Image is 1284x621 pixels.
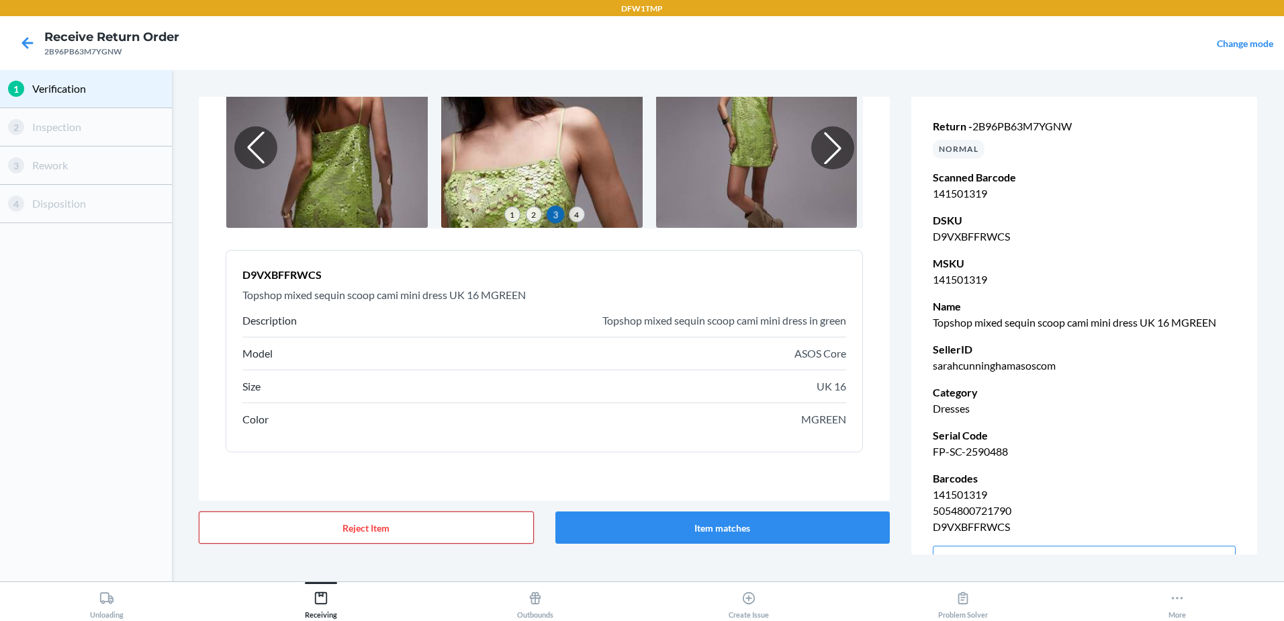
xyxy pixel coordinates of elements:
p: Color [242,411,269,427]
p: Barcodes [933,470,1236,487]
p: Inspection [32,119,164,135]
button: Problem Solver [856,582,1070,619]
p: Rework [32,157,164,173]
div: Problem Solver [938,585,988,619]
p: Description [242,313,297,329]
span: 3 [546,206,563,223]
p: Dresses [933,401,1236,417]
p: 5054800721790 [933,503,1236,519]
p: sarahcunninghamasoscom [933,358,1236,374]
a: Change mode [1217,38,1273,49]
p: DSKU [933,212,1236,229]
div: 3 [8,157,24,173]
div: 1 [8,81,24,97]
span: 2 [526,206,542,222]
p: DFW1TMP [621,3,663,15]
button: Reject Item [199,511,534,544]
p: ASOS Core [794,345,846,362]
p: Category [933,384,1236,401]
span: 4 [569,206,585,222]
div: 2B96PB63M7YGNW [44,46,179,58]
p: Topshop mixed sequin scoop cami mini dress UK 16 MGREEN [242,287,846,303]
button: Item matches [555,511,890,544]
p: D9VXBFFRWCS [933,519,1236,535]
p: Size [242,378,261,395]
div: 2 [8,119,24,135]
img: Product image 3 [226,68,428,228]
button: Download Label [933,546,1236,578]
p: UK 16 [817,378,846,395]
p: 141501319 [933,487,1236,503]
span: 2B96PB63M7YGNW [972,120,1072,132]
p: Verification [32,81,164,97]
p: Return - [933,118,1236,134]
header: D9VXBFFRWCS [242,267,846,283]
div: 4 [8,196,24,212]
h4: Receive Return Order [44,28,179,46]
img: Product image 1 [655,68,857,228]
p: MSKU [933,255,1236,272]
p: D9VXBFFRWCS [933,229,1236,245]
p: Scanned Barcode [933,169,1236,185]
button: Create Issue [642,582,856,619]
p: Model [242,345,273,362]
button: Receiving [214,582,428,619]
p: SellerID [933,341,1236,358]
p: 141501319 [933,272,1236,288]
div: More [1168,585,1186,619]
p: Topshop mixed sequin scoop cami mini dress UK 16 MGREEN [933,315,1236,331]
p: Name [933,298,1236,315]
p: MGREEN [801,411,846,427]
div: NORMAL [933,140,984,159]
div: Outbounds [517,585,553,619]
p: FP-SC-2590488 [933,444,1236,460]
p: Disposition [32,196,164,212]
button: More [1070,582,1284,619]
p: Topshop mixed sequin scoop cami mini dress in green [602,313,846,329]
img: Product image 4 [441,68,643,228]
button: Outbounds [428,582,642,619]
div: Unloading [90,585,124,619]
div: Receiving [305,585,337,619]
span: 1 [504,206,520,222]
div: Create Issue [729,585,769,619]
p: 141501319 [933,185,1236,202]
p: Serial Code [933,427,1236,444]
